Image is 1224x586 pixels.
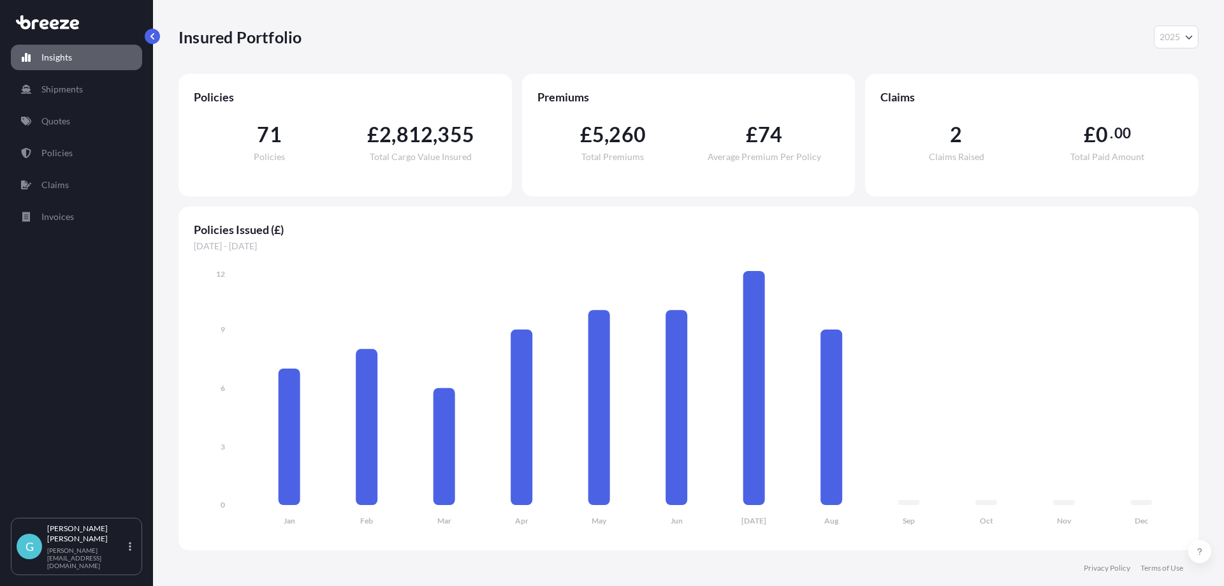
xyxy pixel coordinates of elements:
[708,152,821,161] span: Average Premium Per Policy
[11,108,142,134] a: Quotes
[397,124,433,145] span: 812
[741,516,766,525] tspan: [DATE]
[758,124,782,145] span: 74
[824,516,839,525] tspan: Aug
[1140,563,1183,573] a: Terms of Use
[1084,124,1096,145] span: £
[671,516,683,525] tspan: Jun
[257,124,281,145] span: 71
[1154,26,1198,48] button: Year Selector
[47,524,126,544] p: [PERSON_NAME] [PERSON_NAME]
[391,124,396,145] span: ,
[284,516,295,525] tspan: Jan
[25,540,34,553] span: G
[216,269,225,279] tspan: 12
[178,27,302,47] p: Insured Portfolio
[1084,563,1130,573] a: Privacy Policy
[1070,152,1144,161] span: Total Paid Amount
[1110,128,1113,138] span: .
[379,124,391,145] span: 2
[47,546,126,569] p: [PERSON_NAME][EMAIL_ADDRESS][DOMAIN_NAME]
[11,140,142,166] a: Policies
[437,516,451,525] tspan: Mar
[221,500,225,509] tspan: 0
[1114,128,1131,138] span: 00
[1096,124,1108,145] span: 0
[980,516,993,525] tspan: Oct
[880,89,1183,105] span: Claims
[604,124,609,145] span: ,
[41,83,83,96] p: Shipments
[1057,516,1072,525] tspan: Nov
[11,204,142,230] a: Invoices
[950,124,962,145] span: 2
[580,124,592,145] span: £
[254,152,285,161] span: Policies
[41,179,69,191] p: Claims
[41,51,72,64] p: Insights
[609,124,646,145] span: 260
[221,442,225,451] tspan: 3
[41,115,70,128] p: Quotes
[194,89,497,105] span: Policies
[592,124,604,145] span: 5
[221,325,225,334] tspan: 9
[41,147,73,159] p: Policies
[929,152,984,161] span: Claims Raised
[194,222,1183,237] span: Policies Issued (£)
[437,124,474,145] span: 355
[194,240,1183,253] span: [DATE] - [DATE]
[360,516,373,525] tspan: Feb
[367,124,379,145] span: £
[903,516,915,525] tspan: Sep
[41,210,74,223] p: Invoices
[11,172,142,198] a: Claims
[592,516,607,525] tspan: May
[370,152,472,161] span: Total Cargo Value Insured
[11,45,142,70] a: Insights
[515,516,528,525] tspan: Apr
[746,124,758,145] span: £
[1160,31,1180,43] span: 2025
[11,77,142,102] a: Shipments
[1135,516,1148,525] tspan: Dec
[433,124,437,145] span: ,
[581,152,644,161] span: Total Premiums
[221,383,225,393] tspan: 6
[537,89,840,105] span: Premiums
